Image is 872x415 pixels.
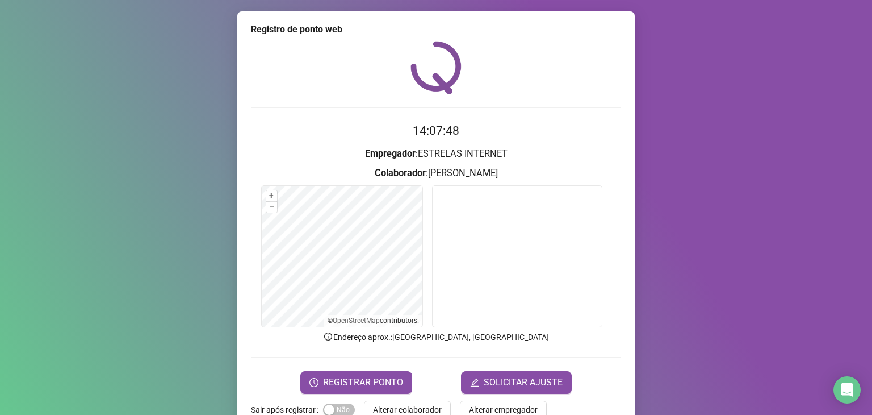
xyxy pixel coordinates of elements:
[484,376,563,389] span: SOLICITAR AJUSTE
[375,168,426,179] strong: Colaborador
[300,371,412,394] button: REGISTRAR PONTO
[328,317,419,325] li: © contributors.
[323,331,333,342] span: info-circle
[470,378,479,387] span: edit
[266,202,277,213] button: –
[251,166,621,181] h3: : [PERSON_NAME]
[251,23,621,36] div: Registro de ponto web
[410,41,462,94] img: QRPoint
[309,378,318,387] span: clock-circle
[413,124,459,138] time: 14:07:48
[365,148,416,159] strong: Empregador
[333,317,380,325] a: OpenStreetMap
[251,147,621,161] h3: : ESTRELAS INTERNET
[461,371,572,394] button: editSOLICITAR AJUSTE
[323,376,403,389] span: REGISTRAR PONTO
[833,376,861,404] div: Open Intercom Messenger
[266,190,277,201] button: +
[251,331,621,343] p: Endereço aprox. : [GEOGRAPHIC_DATA], [GEOGRAPHIC_DATA]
